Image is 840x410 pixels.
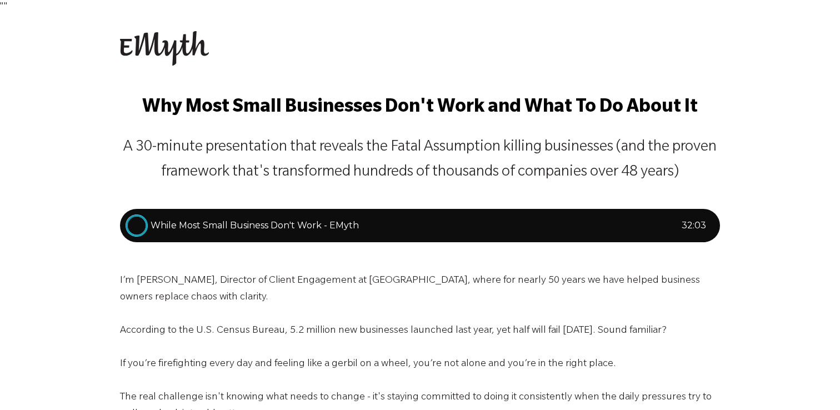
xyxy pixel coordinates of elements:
img: EMyth [120,31,209,66]
div: While Most Small Business Don't Work - EMyth [151,219,682,232]
p: A 30-minute presentation that reveals the Fatal Assumption killing businesses (and the proven fra... [120,136,720,186]
div: 32 : 03 [682,219,706,232]
span: Why Most Small Businesses Don't Work and What To Do About It [142,98,698,118]
div: Play audio: While Most Small Business Don't Work - EMyth [120,209,720,242]
div: Play [126,214,148,237]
